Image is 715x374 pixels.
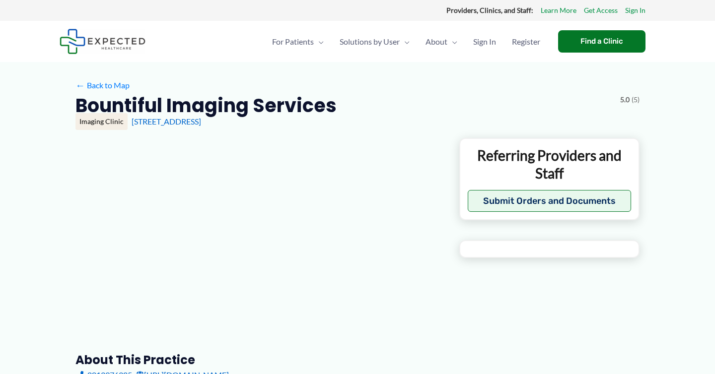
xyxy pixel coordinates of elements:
span: Solutions by User [340,24,400,59]
span: For Patients [272,24,314,59]
a: Get Access [584,4,618,17]
span: Register [512,24,540,59]
strong: Providers, Clinics, and Staff: [446,6,533,14]
h3: About this practice [75,352,443,368]
a: ←Back to Map [75,78,130,93]
a: Find a Clinic [558,30,645,53]
p: Referring Providers and Staff [468,146,631,183]
span: Menu Toggle [447,24,457,59]
img: Expected Healthcare Logo - side, dark font, small [60,29,145,54]
a: For PatientsMenu Toggle [264,24,332,59]
a: Sign In [625,4,645,17]
a: Sign In [465,24,504,59]
a: Learn More [541,4,576,17]
span: 5.0 [620,93,630,106]
span: Sign In [473,24,496,59]
a: Solutions by UserMenu Toggle [332,24,418,59]
span: ← [75,80,85,90]
span: (5) [632,93,640,106]
span: Menu Toggle [314,24,324,59]
h2: Bountiful Imaging Services [75,93,337,118]
nav: Primary Site Navigation [264,24,548,59]
div: Imaging Clinic [75,113,128,130]
a: Register [504,24,548,59]
span: About [426,24,447,59]
button: Submit Orders and Documents [468,190,631,212]
span: Menu Toggle [400,24,410,59]
a: AboutMenu Toggle [418,24,465,59]
a: [STREET_ADDRESS] [132,117,201,126]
